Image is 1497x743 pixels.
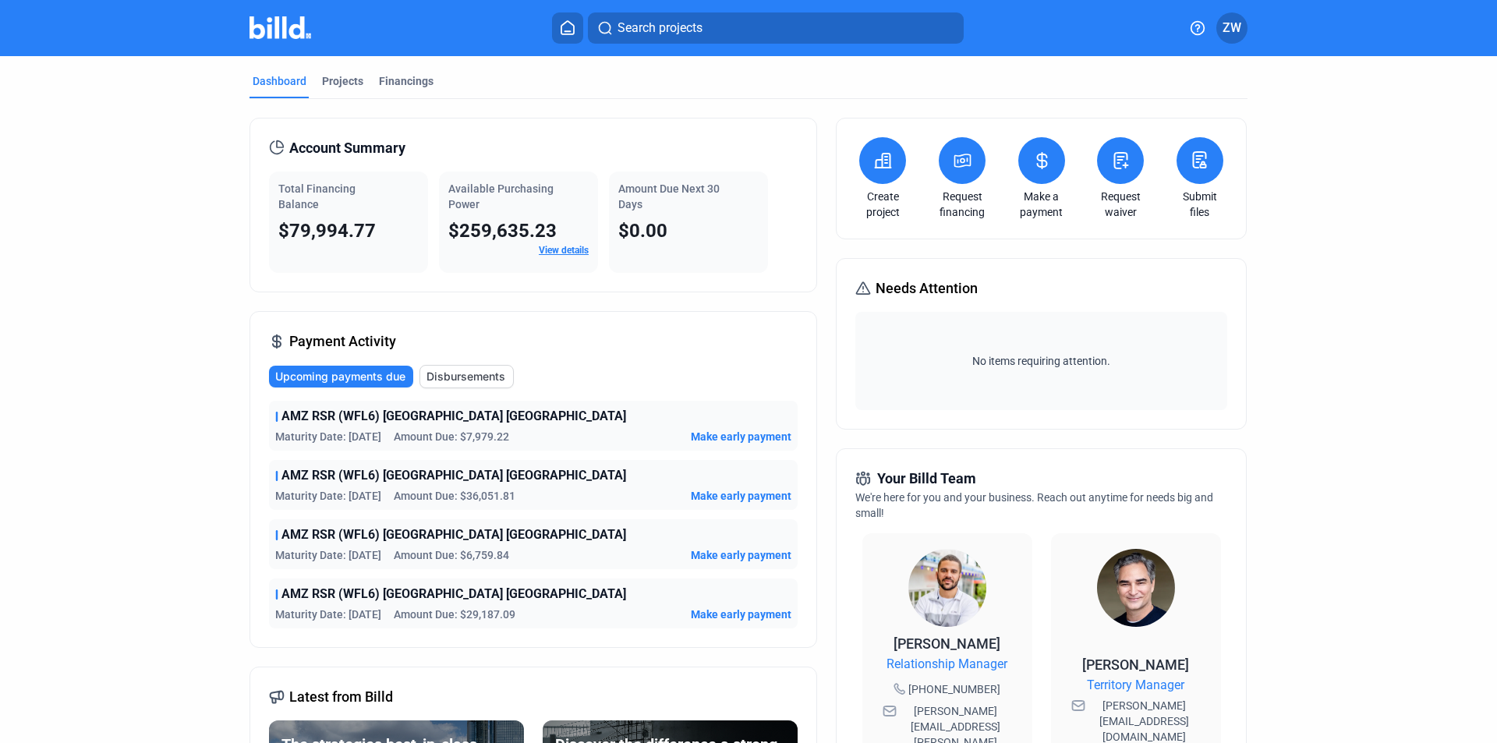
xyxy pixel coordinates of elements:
[855,491,1213,519] span: We're here for you and your business. Reach out anytime for needs big and small!
[855,189,910,220] a: Create project
[448,220,557,242] span: $259,635.23
[588,12,964,44] button: Search projects
[1223,19,1241,37] span: ZW
[281,525,626,544] span: AMZ RSR (WFL6) [GEOGRAPHIC_DATA] [GEOGRAPHIC_DATA]
[394,547,509,563] span: Amount Due: $6,759.84
[281,585,626,603] span: AMZ RSR (WFL6) [GEOGRAPHIC_DATA] [GEOGRAPHIC_DATA]
[618,182,720,211] span: Amount Due Next 30 Days
[1082,656,1189,673] span: [PERSON_NAME]
[379,73,434,89] div: Financings
[394,429,509,444] span: Amount Due: $7,979.22
[935,189,989,220] a: Request financing
[691,429,791,444] button: Make early payment
[618,220,667,242] span: $0.00
[249,16,311,39] img: Billd Company Logo
[1173,189,1227,220] a: Submit files
[426,369,505,384] span: Disbursements
[289,686,393,708] span: Latest from Billd
[887,655,1007,674] span: Relationship Manager
[691,488,791,504] button: Make early payment
[289,137,405,159] span: Account Summary
[419,365,514,388] button: Disbursements
[322,73,363,89] div: Projects
[394,607,515,622] span: Amount Due: $29,187.09
[1014,189,1069,220] a: Make a payment
[253,73,306,89] div: Dashboard
[876,278,978,299] span: Needs Attention
[691,607,791,622] button: Make early payment
[618,19,702,37] span: Search projects
[862,353,1220,369] span: No items requiring attention.
[278,182,356,211] span: Total Financing Balance
[278,220,376,242] span: $79,994.77
[1097,549,1175,627] img: Territory Manager
[539,245,589,256] a: View details
[269,366,413,387] button: Upcoming payments due
[908,681,1000,697] span: [PHONE_NUMBER]
[281,466,626,485] span: AMZ RSR (WFL6) [GEOGRAPHIC_DATA] [GEOGRAPHIC_DATA]
[1216,12,1247,44] button: ZW
[275,369,405,384] span: Upcoming payments due
[275,547,381,563] span: Maturity Date: [DATE]
[1093,189,1148,220] a: Request waiver
[1087,676,1184,695] span: Territory Manager
[275,607,381,622] span: Maturity Date: [DATE]
[691,547,791,563] button: Make early payment
[275,429,381,444] span: Maturity Date: [DATE]
[894,635,1000,652] span: [PERSON_NAME]
[289,331,396,352] span: Payment Activity
[275,488,381,504] span: Maturity Date: [DATE]
[908,549,986,627] img: Relationship Manager
[448,182,554,211] span: Available Purchasing Power
[394,488,515,504] span: Amount Due: $36,051.81
[877,468,976,490] span: Your Billd Team
[281,407,626,426] span: AMZ RSR (WFL6) [GEOGRAPHIC_DATA] [GEOGRAPHIC_DATA]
